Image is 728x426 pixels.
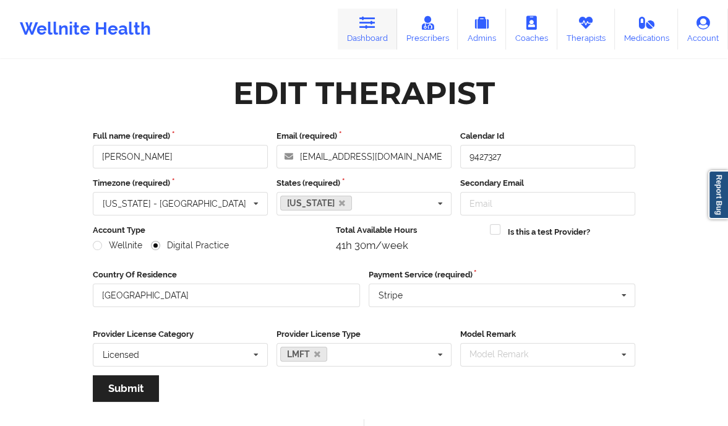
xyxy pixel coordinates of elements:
[93,375,159,402] button: Submit
[557,9,615,50] a: Therapists
[460,328,635,341] label: Model Remark
[338,9,397,50] a: Dashboard
[466,347,546,362] div: Model Remark
[93,269,360,281] label: Country Of Residence
[708,170,728,219] a: Report Bug
[369,269,636,281] label: Payment Service (required)
[506,9,557,50] a: Coaches
[280,347,327,362] a: LMFT
[678,9,728,50] a: Account
[151,240,229,251] label: Digital Practice
[276,145,452,168] input: Email address
[233,74,495,113] div: Edit Therapist
[93,145,268,168] input: Full name
[103,199,246,208] div: [US_STATE] - [GEOGRAPHIC_DATA]
[336,224,481,237] label: Total Available Hours
[93,224,327,237] label: Account Type
[93,240,142,251] label: Wellnite
[379,291,403,300] div: Stripe
[336,239,481,251] div: 41h 30m/week
[93,177,268,189] label: Timezone (required)
[280,196,352,211] a: [US_STATE]
[460,130,635,142] label: Calendar Id
[460,192,635,215] input: Email
[460,145,635,168] input: Calendar Id
[103,350,139,359] div: Licensed
[276,328,452,341] label: Provider License Type
[276,177,452,189] label: States (required)
[93,130,268,142] label: Full name (required)
[460,177,635,189] label: Secondary Email
[93,328,268,341] label: Provider License Category
[276,130,452,142] label: Email (required)
[508,226,590,238] label: Is this a test Provider?
[397,9,458,50] a: Prescribers
[615,9,679,50] a: Medications
[458,9,506,50] a: Admins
